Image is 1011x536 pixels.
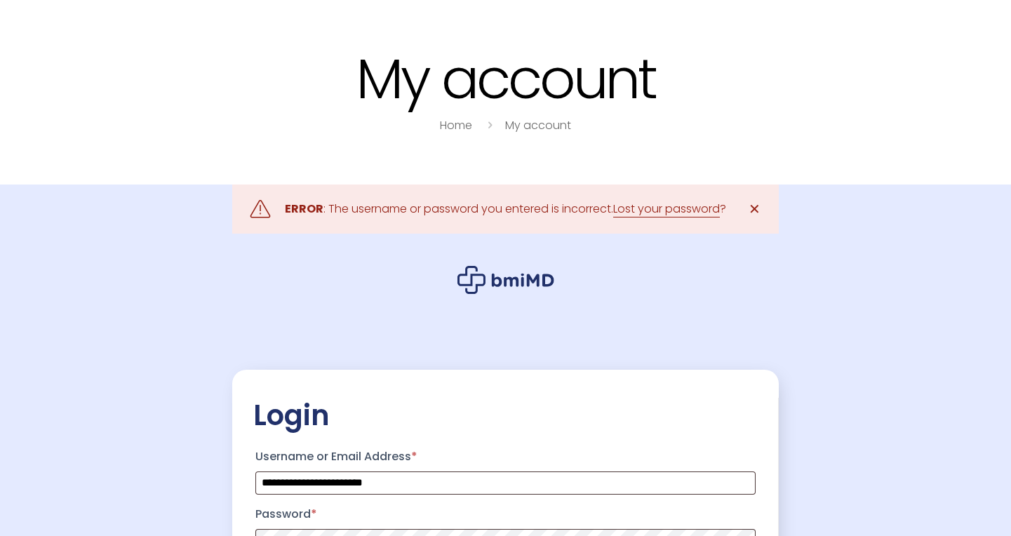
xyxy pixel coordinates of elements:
div: : The username or password you entered is incorrect. ? [285,199,726,219]
a: Lost your password [613,201,720,217]
span: ✕ [749,199,761,219]
label: Password [255,503,756,525]
strong: ERROR [285,201,323,217]
a: Home [440,117,472,133]
h2: Login [253,398,758,433]
label: Username or Email Address [255,445,756,468]
a: My account [505,117,571,133]
h1: My account [64,49,948,109]
i: breadcrumbs separator [482,117,497,133]
a: ✕ [740,195,768,223]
